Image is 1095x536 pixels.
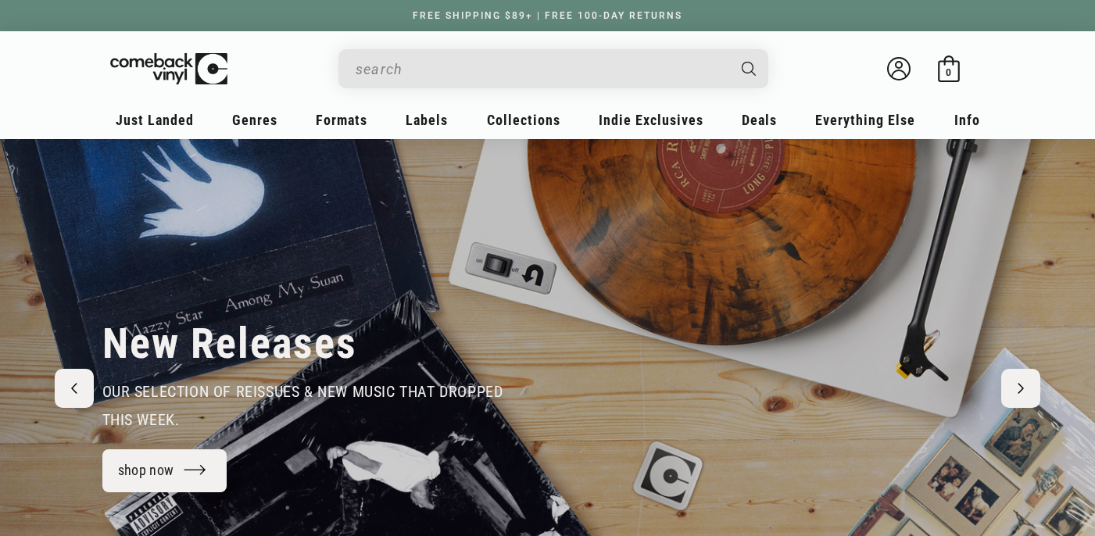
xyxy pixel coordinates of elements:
[338,49,768,88] div: Search
[356,53,726,85] input: search
[102,318,357,370] h2: New Releases
[102,449,227,492] a: shop now
[487,112,560,128] span: Collections
[397,10,698,21] a: FREE SHIPPING $89+ | FREE 100-DAY RETURNS
[55,369,94,408] button: Previous slide
[815,112,915,128] span: Everything Else
[954,112,980,128] span: Info
[316,112,367,128] span: Formats
[232,112,277,128] span: Genres
[599,112,703,128] span: Indie Exclusives
[946,66,951,78] span: 0
[406,112,448,128] span: Labels
[116,112,194,128] span: Just Landed
[742,112,777,128] span: Deals
[728,49,770,88] button: Search
[102,382,503,429] span: our selection of reissues & new music that dropped this week.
